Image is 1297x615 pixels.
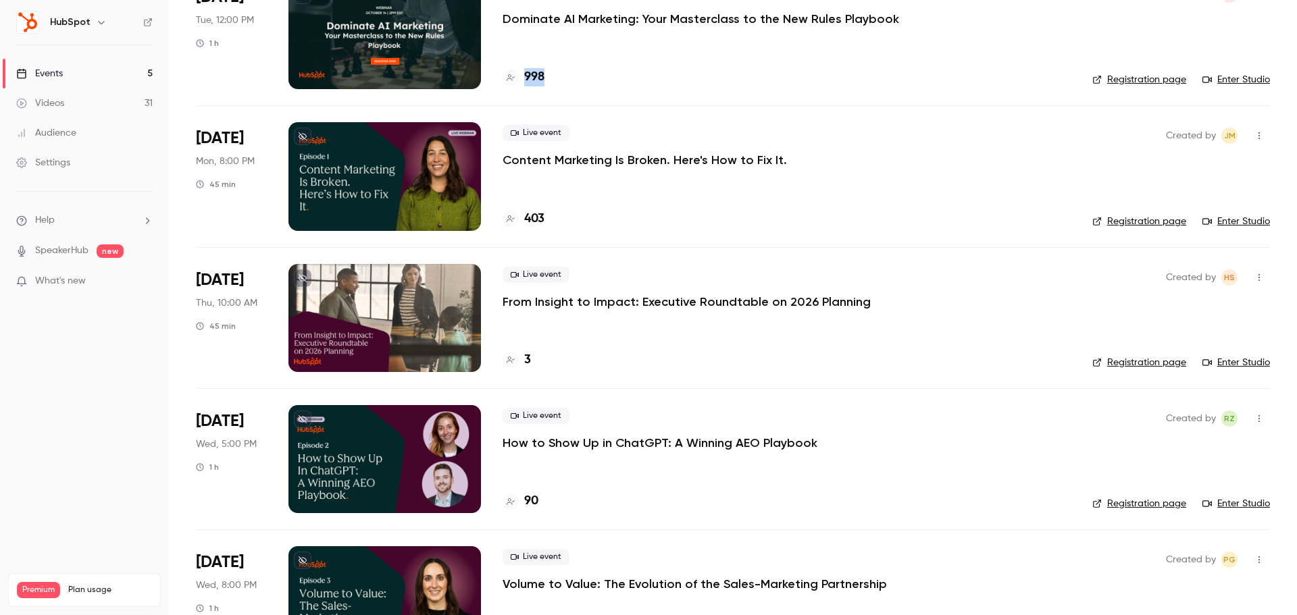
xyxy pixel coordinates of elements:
span: Wed, 8:00 PM [196,579,257,592]
span: Created by [1166,552,1216,568]
span: Help [35,213,55,228]
div: Nov 6 Thu, 10:00 AM (America/Denver) [196,264,267,372]
a: Registration page [1092,215,1186,228]
span: HS [1224,269,1235,286]
span: Live event [503,408,569,424]
li: help-dropdown-opener [16,213,153,228]
h6: HubSpot [50,16,91,29]
span: Created by [1166,269,1216,286]
span: Heather Smyth [1221,269,1238,286]
a: 403 [503,210,544,228]
h4: 403 [524,210,544,228]
div: 1 h [196,603,219,614]
span: What's new [35,274,86,288]
span: Jemima Mohan [1221,128,1238,144]
div: 45 min [196,179,236,190]
span: Created by [1166,410,1216,427]
div: Videos [16,97,64,110]
a: SpeakerHub [35,244,88,258]
div: 45 min [196,321,236,331]
iframe: Noticeable Trigger [136,275,153,288]
span: new [97,244,124,258]
span: Premium [17,582,60,598]
span: Plan usage [68,585,152,595]
img: HubSpot [17,11,39,33]
div: 1 h [196,462,219,473]
span: Thu, 10:00 AM [196,296,257,310]
a: From Insight to Impact: Executive Roundtable on 2026 Planning [503,294,871,310]
div: 1 h [196,38,219,49]
span: [DATE] [196,128,244,149]
a: How to Show Up in ChatGPT: A Winning AEO Playbook [503,435,817,451]
div: Events [16,67,63,80]
span: Live event [503,549,569,565]
a: Enter Studio [1202,497,1270,510]
span: Mon, 8:00 PM [196,155,255,168]
span: Live event [503,125,569,141]
h4: 998 [524,68,544,86]
a: Enter Studio [1202,356,1270,369]
span: [DATE] [196,552,244,573]
a: Dominate AI Marketing: Your Masterclass to the New Rules Playbook [503,11,899,27]
a: Content Marketing Is Broken. Here's How to Fix It. [503,152,787,168]
div: Oct 28 Tue, 1:00 PM (Australia/Sydney) [196,122,267,230]
span: Tue, 12:00 PM [196,14,254,27]
h4: 3 [524,351,531,369]
span: JM [1224,128,1236,144]
span: [DATE] [196,410,244,432]
span: Phyllicia Gan [1221,552,1238,568]
a: Volume to Value: The Evolution of the Sales-Marketing Partnership [503,576,887,592]
h4: 90 [524,492,538,510]
span: PG [1223,552,1236,568]
a: Registration page [1092,73,1186,86]
span: Live event [503,267,569,283]
span: [DATE] [196,269,244,291]
span: Wed, 5:00 PM [196,437,257,451]
a: Enter Studio [1202,215,1270,228]
div: Nov 20 Thu, 11:00 AM (Australia/Sydney) [196,405,267,513]
a: 90 [503,492,538,510]
a: 3 [503,351,531,369]
a: Registration page [1092,497,1186,510]
a: Registration page [1092,356,1186,369]
a: Enter Studio [1202,73,1270,86]
a: 998 [503,68,544,86]
span: Created by [1166,128,1216,144]
div: Settings [16,156,70,169]
div: Audience [16,126,76,140]
span: Rimsha Zahid [1221,410,1238,427]
span: RZ [1224,410,1235,427]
